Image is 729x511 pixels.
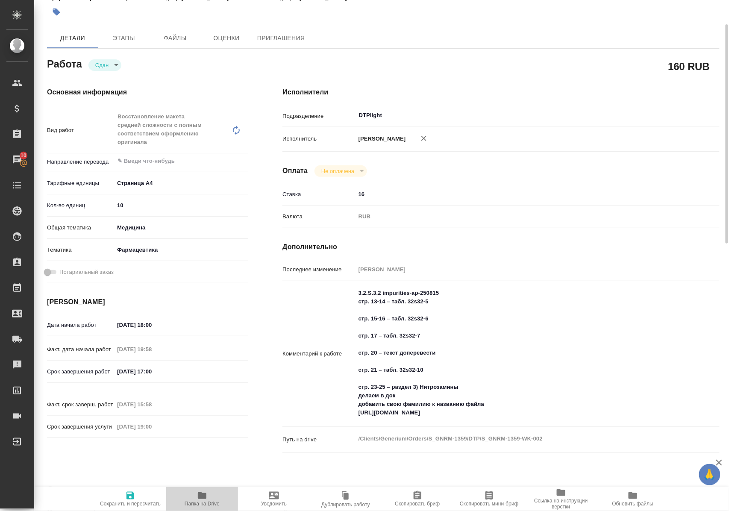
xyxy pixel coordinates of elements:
[356,209,683,224] div: RUB
[114,420,189,433] input: Пустое поле
[47,367,114,376] p: Срок завершения работ
[321,502,370,508] span: Дублировать работу
[114,243,248,257] div: Фармацевтика
[703,466,717,484] span: 🙏
[166,487,238,511] button: Папка на Drive
[257,33,305,44] span: Приглашения
[315,165,367,177] div: Сдан
[282,435,355,444] p: Путь на drive
[2,149,32,170] a: 10
[282,190,355,199] p: Ставка
[282,212,355,221] p: Валюта
[356,286,683,420] textarea: 3.2.S.3.2 impurities-ap-250815 стр. 13-14 – табл. 32s32-5 стр. 15-16 – табл. 32s32-6 стр. 17 – та...
[261,501,287,507] span: Уведомить
[679,115,680,116] button: Open
[114,176,248,191] div: Страница А4
[47,223,114,232] p: Общая тематика
[525,487,597,511] button: Ссылка на инструкции верстки
[114,220,248,235] div: Медицина
[93,62,111,69] button: Сдан
[114,398,189,411] input: Пустое поле
[88,59,121,71] div: Сдан
[47,246,114,254] p: Тематика
[47,484,75,497] h2: Заказ
[612,501,654,507] span: Обновить файлы
[114,365,189,378] input: ✎ Введи что-нибудь
[530,498,592,510] span: Ссылка на инструкции верстки
[668,59,710,73] h2: 160 RUB
[47,321,114,329] p: Дата начала работ
[319,167,357,175] button: Не оплачена
[47,56,82,71] h2: Работа
[356,188,683,200] input: ✎ Введи что-нибудь
[117,156,217,166] input: ✎ Введи что-нибудь
[114,343,189,355] input: Пустое поле
[282,87,720,97] h4: Исполнители
[282,166,308,176] h4: Оплата
[15,151,32,160] span: 10
[282,135,355,143] p: Исполнитель
[356,263,683,276] input: Пустое поле
[185,501,220,507] span: Папка на Drive
[395,501,440,507] span: Скопировать бриф
[356,135,406,143] p: [PERSON_NAME]
[414,129,433,148] button: Удалить исполнителя
[282,349,355,358] p: Комментарий к работе
[282,112,355,120] p: Подразделение
[100,501,161,507] span: Сохранить и пересчитать
[597,487,669,511] button: Обновить файлы
[699,464,720,485] button: 🙏
[47,126,114,135] p: Вид работ
[47,423,114,431] p: Срок завершения услуги
[52,33,93,44] span: Детали
[282,242,720,252] h4: Дополнительно
[103,33,144,44] span: Этапы
[47,87,248,97] h4: Основная информация
[310,487,382,511] button: Дублировать работу
[47,345,114,354] p: Факт. дата начала работ
[47,158,114,166] p: Направление перевода
[244,160,245,162] button: Open
[114,319,189,331] input: ✎ Введи что-нибудь
[47,3,66,21] button: Добавить тэг
[460,501,518,507] span: Скопировать мини-бриф
[47,201,114,210] p: Кол-во единиц
[356,432,683,446] textarea: /Clients/Generium/Orders/S_GNRM-1359/DTP/S_GNRM-1359-WK-002
[47,179,114,188] p: Тарифные единицы
[206,33,247,44] span: Оценки
[238,487,310,511] button: Уведомить
[94,487,166,511] button: Сохранить и пересчитать
[47,400,114,409] p: Факт. срок заверш. работ
[382,487,453,511] button: Скопировать бриф
[155,33,196,44] span: Файлы
[114,199,248,211] input: ✎ Введи что-нибудь
[453,487,525,511] button: Скопировать мини-бриф
[59,268,114,276] span: Нотариальный заказ
[282,265,355,274] p: Последнее изменение
[47,297,248,307] h4: [PERSON_NAME]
